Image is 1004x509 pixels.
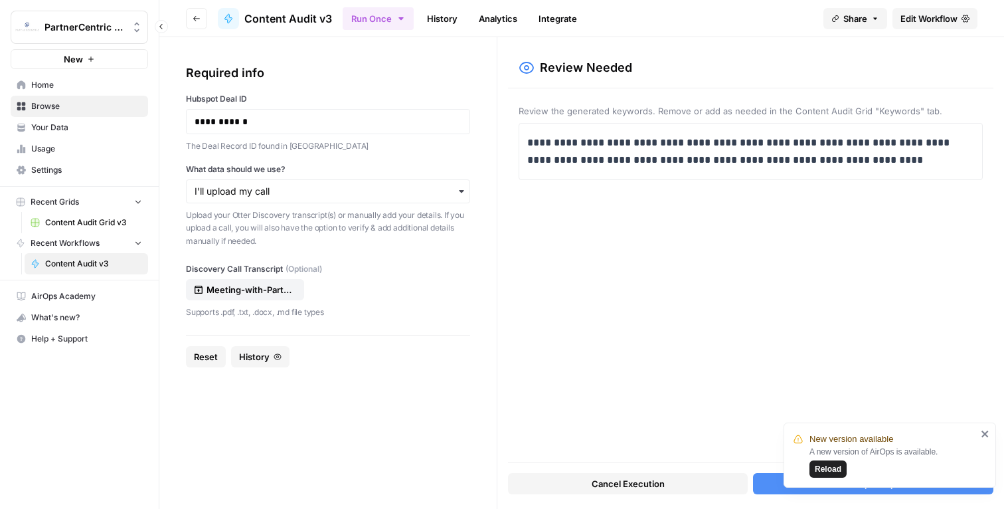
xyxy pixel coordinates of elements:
button: Recent Workflows [11,233,148,253]
a: Content Audit v3 [25,253,148,274]
button: What's new? [11,307,148,328]
a: AirOps Academy [11,286,148,307]
span: PartnerCentric Sales Tools [44,21,125,34]
p: Meeting-with-PartnerCentric-126a16f5-d39a.docx [207,283,292,296]
span: New [64,52,83,66]
h2: Review Needed [540,58,632,77]
a: Browse [11,96,148,117]
a: Integrate [531,8,585,29]
p: The Deal Record ID found in [GEOGRAPHIC_DATA] [186,140,470,153]
span: Recent Grids [31,196,79,208]
button: Reload [809,460,847,478]
span: Edit Workflow [900,12,958,25]
button: Reset [186,346,226,367]
a: Analytics [471,8,525,29]
button: History [231,346,290,367]
span: Content Audit v3 [45,258,142,270]
span: Your Data [31,122,142,134]
button: Run Once [343,7,414,30]
span: AirOps Academy [31,290,142,302]
label: What data should we use? [186,163,470,175]
div: What's new? [11,308,147,328]
button: Accept Output [753,473,993,494]
button: close [981,429,990,439]
button: Meeting-with-PartnerCentric-126a16f5-d39a.docx [186,279,304,300]
button: Share [823,8,887,29]
a: Edit Workflow [892,8,977,29]
span: (Optional) [286,263,322,275]
a: Your Data [11,117,148,138]
p: Upload your Otter Discovery transcript(s) or manually add your details. If you upload a call, you... [186,209,470,248]
span: Share [843,12,867,25]
span: Reload [815,463,841,475]
span: History [239,350,270,363]
span: New version available [809,433,893,446]
span: Browse [31,100,142,112]
span: Review the generated keywords. Remove or add as needed in the Content Audit Grid "Keywords" tab. [519,104,983,118]
a: Home [11,74,148,96]
span: Recent Workflows [31,237,100,249]
button: Cancel Execution [508,473,748,494]
button: Help + Support [11,328,148,350]
p: Supports .pdf, .txt, .docx, .md file types [186,306,470,319]
a: Usage [11,138,148,159]
span: Content Audit v3 [244,11,332,27]
input: I'll upload my call [195,185,461,198]
span: Settings [31,164,142,176]
a: Content Audit Grid v3 [25,212,148,233]
label: Hubspot Deal ID [186,93,470,105]
a: Content Audit v3 [218,8,332,29]
span: Content Audit Grid v3 [45,217,142,229]
span: Usage [31,143,142,155]
label: Discovery Call Transcript [186,263,470,275]
span: Help + Support [31,333,142,345]
div: A new version of AirOps is available. [809,446,977,478]
button: Recent Grids [11,192,148,212]
span: Cancel Execution [592,477,665,490]
button: New [11,49,148,69]
span: Reset [194,350,218,363]
a: Settings [11,159,148,181]
a: History [419,8,465,29]
img: PartnerCentric Sales Tools Logo [15,15,39,39]
button: Workspace: PartnerCentric Sales Tools [11,11,148,44]
span: Home [31,79,142,91]
div: Required info [186,64,470,82]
